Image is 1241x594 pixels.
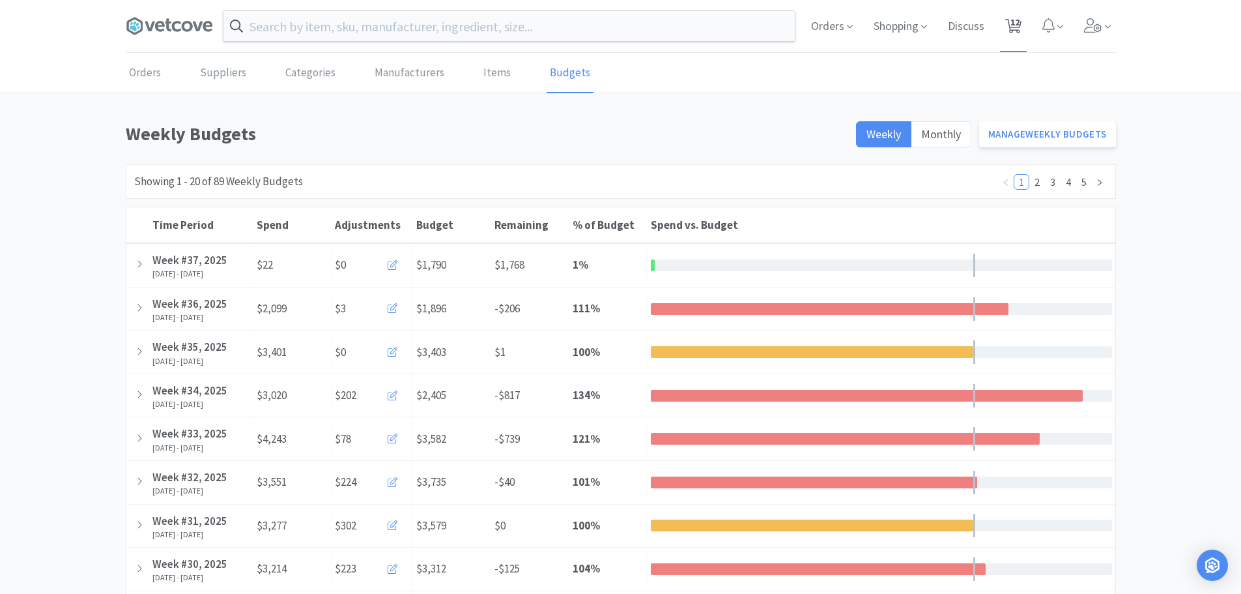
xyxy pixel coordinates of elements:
strong: 100 % [573,518,600,533]
a: Manufacturers [371,53,448,93]
div: Week #32, 2025 [152,469,250,486]
span: $1,790 [416,258,446,272]
a: Categories [282,53,339,93]
span: $3,214 [257,560,287,578]
div: Spend vs. Budget [651,218,1112,232]
span: $3,277 [257,517,287,535]
div: Time Period [152,218,250,232]
span: $1,768 [494,258,524,272]
a: 4 [1061,175,1076,189]
div: [DATE] - [DATE] [152,443,250,453]
span: $3,551 [257,473,287,491]
div: Week #30, 2025 [152,556,250,573]
div: Week #37, 2025 [152,252,250,269]
span: $78 [335,430,351,448]
div: Week #34, 2025 [152,382,250,400]
a: Items [480,53,514,93]
a: 3 [1046,175,1060,189]
span: $3,735 [416,475,446,489]
div: Spend [257,218,328,232]
div: [DATE] - [DATE] [152,486,250,496]
div: Week #33, 2025 [152,425,250,443]
li: 5 [1076,174,1092,190]
div: Budget [416,218,488,232]
a: Suppliers [197,53,250,93]
span: -$40 [494,475,515,489]
li: 3 [1045,174,1061,190]
li: 2 [1029,174,1045,190]
a: 2 [1030,175,1044,189]
strong: 101 % [573,475,600,489]
span: -$125 [494,561,520,576]
div: Remaining [494,218,566,232]
div: Showing 1 - 20 of 89 Weekly Budgets [134,173,303,190]
div: Week #31, 2025 [152,512,250,530]
strong: 100 % [573,345,600,359]
div: [DATE] - [DATE] [152,400,250,409]
span: $302 [335,517,356,535]
a: 1 [1014,175,1029,189]
strong: 111 % [573,301,600,316]
span: Weekly [866,126,901,141]
a: 5 [1077,175,1091,189]
span: $22 [257,256,273,274]
span: $3 [335,300,346,318]
strong: 121 % [573,432,600,446]
span: $3,579 [416,518,446,533]
span: $1 [494,345,506,359]
span: Adjustments [335,218,401,232]
strong: 134 % [573,388,600,402]
input: Search by item, sku, manufacturer, ingredient, size... [223,11,795,41]
span: $3,582 [416,432,446,446]
span: $3,312 [416,561,446,576]
a: Budgets [547,53,593,93]
strong: 1 % [573,258,588,272]
span: -$739 [494,432,520,446]
h1: Weekly Budgets [126,119,849,149]
div: Week #35, 2025 [152,338,250,356]
span: -$206 [494,301,520,316]
div: [DATE] - [DATE] [152,357,250,366]
span: $224 [335,473,356,491]
span: $1,896 [416,301,446,316]
a: ManageWeekly Budgets [979,121,1116,147]
span: $2,405 [416,388,446,402]
span: -$817 [494,388,520,402]
div: Open Intercom Messenger [1197,550,1228,581]
span: $0 [335,344,346,361]
span: $0 [335,256,346,274]
span: Monthly [921,126,961,141]
span: $4,243 [257,430,287,448]
li: Previous Page [998,174,1014,190]
div: % of Budget [573,218,644,232]
a: Discuss [943,21,990,33]
div: Week #36, 2025 [152,295,250,313]
li: Next Page [1092,174,1107,190]
span: $3,020 [257,387,287,404]
span: $223 [335,560,356,578]
span: $2,099 [257,300,287,318]
span: $3,401 [257,344,287,361]
strong: 104 % [573,561,600,576]
div: [DATE] - [DATE] [152,269,250,278]
li: 1 [1014,174,1029,190]
a: 12 [1000,22,1027,34]
i: icon: right [1096,179,1104,186]
li: 4 [1061,174,1076,190]
span: $0 [494,518,506,533]
div: [DATE] - [DATE] [152,530,250,539]
a: Orders [126,53,164,93]
span: $3,403 [416,345,446,359]
span: $202 [335,387,356,404]
i: icon: left [1002,179,1010,186]
div: [DATE] - [DATE] [152,573,250,582]
div: [DATE] - [DATE] [152,313,250,322]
